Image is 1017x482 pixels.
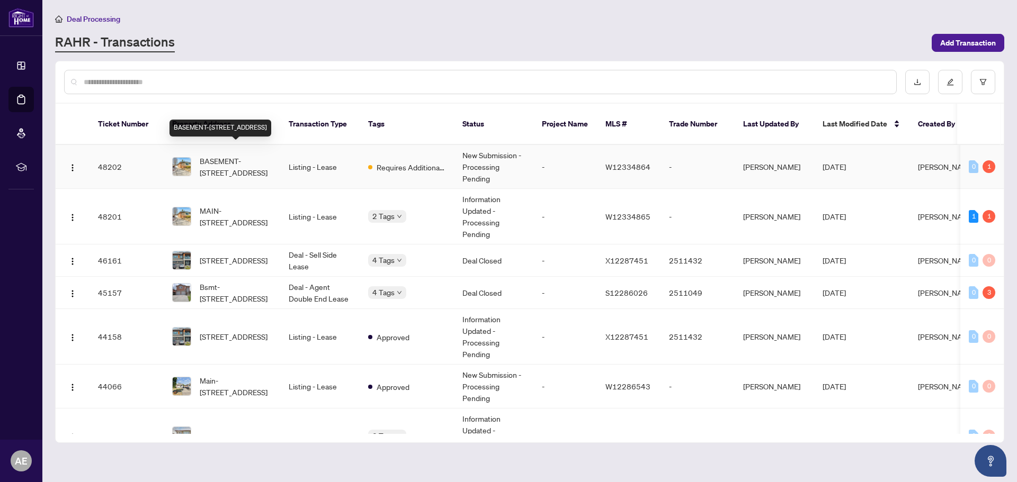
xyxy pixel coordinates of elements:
img: thumbnail-img [173,377,191,395]
td: Information Updated - Processing Pending [454,408,533,464]
span: down [397,290,402,295]
span: [DATE] [823,332,846,341]
span: Approved [377,381,409,393]
th: Last Updated By [735,104,814,145]
div: 0 [969,380,978,393]
span: X12287451 [605,256,648,265]
th: Created By [909,104,973,145]
td: - [533,277,597,309]
button: Logo [64,284,81,301]
button: Logo [64,378,81,395]
span: home [55,15,63,23]
span: edit [947,78,954,86]
button: Logo [64,328,81,345]
td: Listing - Lease [280,365,360,408]
span: Deal Processing [67,14,120,24]
td: - [661,145,735,189]
th: MLS # [597,104,661,145]
img: Logo [68,333,77,342]
span: [STREET_ADDRESS] [200,430,267,442]
td: 44158 [90,309,164,365]
td: Deal - Agent Double End Lease [280,277,360,309]
td: 46161 [90,244,164,277]
img: logo [8,8,34,28]
div: 1 [969,210,978,223]
img: Logo [68,383,77,392]
span: Bsmt-[STREET_ADDRESS] [200,281,272,304]
td: Deal Closed [454,244,533,277]
span: [DATE] [823,431,846,441]
td: Deal - Sell Side Lease [280,244,360,277]
span: filter [979,78,987,86]
img: thumbnail-img [173,328,191,345]
td: Information Updated - Processing Pending [454,309,533,365]
img: thumbnail-img [173,251,191,269]
td: Listing - Lease [280,189,360,244]
th: Property Address [164,104,280,145]
td: Listing - Lease [280,408,360,464]
td: - [533,145,597,189]
span: [PERSON_NAME] [918,332,975,341]
span: [PERSON_NAME] [918,256,975,265]
span: X12287451 [605,332,648,341]
div: 0 [983,254,995,267]
span: S12286026 [605,288,648,297]
div: 0 [969,254,978,267]
td: Listing - Lease [280,145,360,189]
span: [PERSON_NAME] [918,212,975,221]
span: down [397,258,402,263]
span: download [914,78,921,86]
span: [PERSON_NAME] [918,162,975,171]
div: 1 [983,160,995,173]
th: Project Name [533,104,597,145]
td: [PERSON_NAME] [735,365,814,408]
img: thumbnail-img [173,158,191,176]
img: Logo [68,289,77,298]
span: BASEMENT-[STREET_ADDRESS] [200,155,272,178]
td: Information Updated - Processing Pending [454,189,533,244]
span: Main-[STREET_ADDRESS] [200,375,272,398]
span: [PERSON_NAME] [918,381,975,391]
div: 0 [969,286,978,299]
td: [PERSON_NAME] [735,145,814,189]
span: 3 Tags [372,430,395,442]
td: 44053 [90,408,164,464]
img: Logo [68,213,77,222]
span: Requires Additional Docs [377,161,445,173]
button: Logo [64,208,81,225]
button: edit [938,70,962,94]
span: W12334864 [605,162,650,171]
td: [PERSON_NAME] [735,309,814,365]
div: 0 [969,430,978,442]
div: 3 [983,286,995,299]
th: Last Modified Date [814,104,909,145]
button: Logo [64,158,81,175]
div: 0 [983,430,995,442]
td: 45157 [90,277,164,309]
td: - [533,189,597,244]
th: Trade Number [661,104,735,145]
div: 0 [983,380,995,393]
button: Logo [64,428,81,444]
button: download [905,70,930,94]
td: Listing - Lease [280,309,360,365]
span: 2 Tags [372,210,395,222]
td: - [533,244,597,277]
td: - [661,408,735,464]
img: Logo [68,433,77,441]
span: Add Transaction [940,34,996,51]
a: RAHR - Transactions [55,33,175,52]
button: Logo [64,252,81,269]
td: - [533,408,597,464]
button: Open asap [975,445,1006,477]
td: - [533,309,597,365]
button: Add Transaction [932,34,1004,52]
div: 0 [969,330,978,343]
img: Logo [68,163,77,172]
div: 0 [969,160,978,173]
span: [PERSON_NAME] [918,288,975,297]
img: thumbnail-img [173,207,191,225]
td: New Submission - Processing Pending [454,365,533,408]
span: Last Modified Date [823,118,887,130]
td: [PERSON_NAME] [735,277,814,309]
